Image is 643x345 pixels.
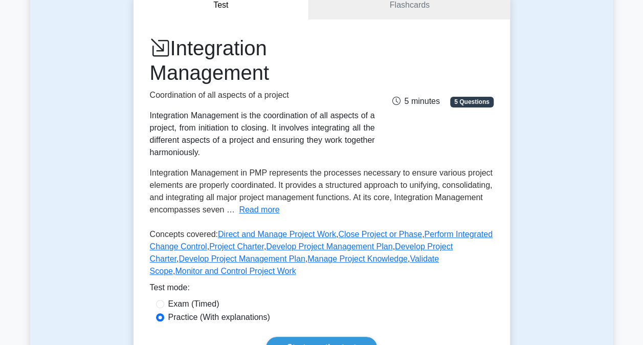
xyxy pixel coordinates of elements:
a: Project Charter [209,242,264,251]
span: Integration Management in PMP represents the processes necessary to ensure various project elemen... [150,168,493,214]
span: 5 Questions [450,97,493,107]
p: Concepts covered: , , , , , , , , , [150,228,494,282]
div: Integration Management is the coordination of all aspects of a project, from initiation to closin... [150,110,375,159]
label: Practice (With explanations) [168,311,270,324]
label: Exam (Timed) [168,298,219,310]
a: Monitor and Control Project Work [175,267,296,275]
a: Validate Scope [150,254,439,275]
a: Close Project or Phase [338,230,422,239]
a: Direct and Manage Project Work [218,230,336,239]
p: Coordination of all aspects of a project [150,89,375,101]
div: Test mode: [150,282,494,298]
span: 5 minutes [392,97,439,105]
a: Develop Project Management Plan [266,242,392,251]
a: Develop Project Management Plan [179,254,305,263]
a: Develop Project Charter [150,242,453,263]
h1: Integration Management [150,36,375,85]
button: Read more [239,204,279,216]
a: Manage Project Knowledge [307,254,408,263]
